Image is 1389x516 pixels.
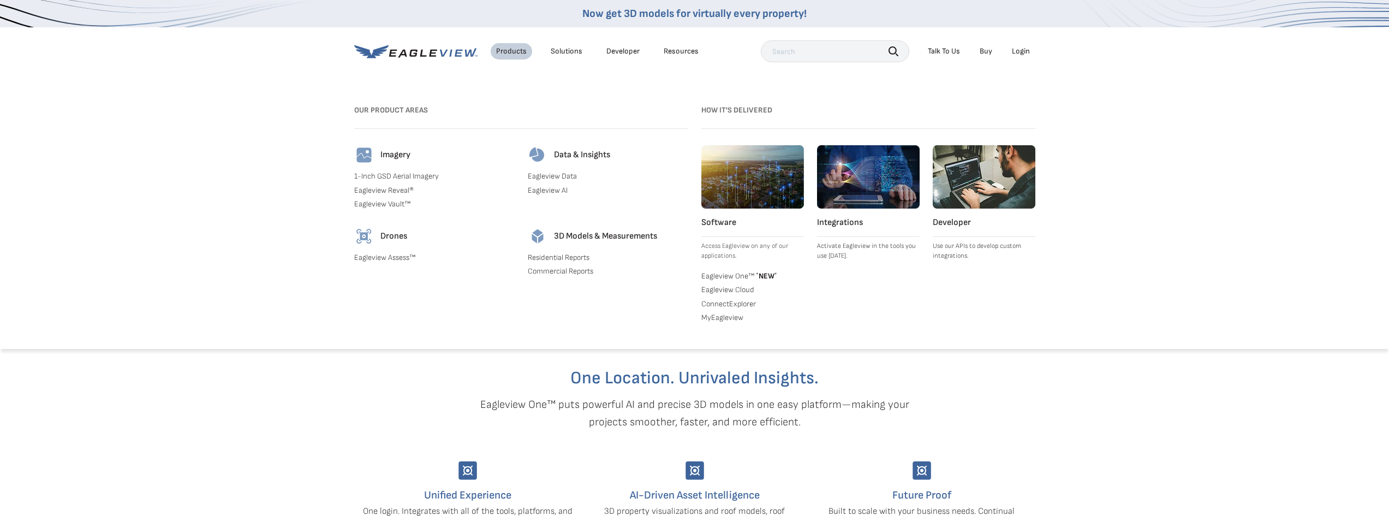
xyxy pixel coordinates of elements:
[664,46,699,56] div: Resources
[817,241,920,261] p: Activate Eagleview in the tools you use [DATE].
[817,217,920,228] h4: Integrations
[701,270,804,281] a: Eagleview One™ *NEW*
[528,227,547,246] img: 3d-models-icon.svg
[528,186,688,195] a: Eagleview AI
[817,145,920,261] a: Integrations Activate Eagleview in the tools you use [DATE].
[701,285,804,295] a: Eagleview Cloud
[761,40,909,62] input: Search
[913,461,931,480] img: Group-9744.svg
[528,171,688,181] a: Eagleview Data
[458,461,477,480] img: Group-9744.svg
[589,487,800,504] h4: AI-Driven Asset Intelligence
[701,299,804,309] a: ConnectExplorer
[1012,46,1030,56] div: Login
[354,145,374,165] img: imagery-icon.svg
[551,46,582,56] div: Solutions
[701,102,1035,119] h3: How it's Delivered
[354,171,515,181] a: 1-Inch GSD Aerial Imagery
[933,145,1035,209] img: developer.webp
[685,461,704,480] img: Group-9744.svg
[354,253,515,263] a: Eagleview Assess™
[528,145,547,165] img: data-icon.svg
[354,199,515,209] a: Eagleview Vault™
[816,487,1027,504] h4: Future Proof
[817,145,920,209] img: integrations.webp
[701,241,804,261] p: Access Eagleview on any of our applications.
[528,266,688,276] a: Commercial Reports
[362,370,1027,387] h2: One Location. Unrivaled Insights.
[354,102,688,119] h3: Our Product Areas
[754,271,777,281] span: NEW
[928,46,960,56] div: Talk To Us
[582,7,807,20] a: Now get 3D models for virtually every property!
[380,231,407,242] h4: Drones
[354,227,374,246] img: drones-icon.svg
[554,150,610,161] h4: Data & Insights
[701,313,804,323] a: MyEagleview
[933,217,1035,228] h4: Developer
[701,217,804,228] h4: Software
[554,231,657,242] h4: 3D Models & Measurements
[933,241,1035,261] p: Use our APIs to develop custom integrations.
[380,150,410,161] h4: Imagery
[528,253,688,263] a: Residential Reports
[461,396,928,431] p: Eagleview One™ puts powerful AI and precise 3D models in one easy platform—making your projects s...
[933,145,1035,261] a: Developer Use our APIs to develop custom integrations.
[980,46,992,56] a: Buy
[701,145,804,209] img: software.webp
[354,186,515,195] a: Eagleview Reveal®
[496,46,527,56] div: Products
[606,46,640,56] a: Developer
[362,487,573,504] h4: Unified Experience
